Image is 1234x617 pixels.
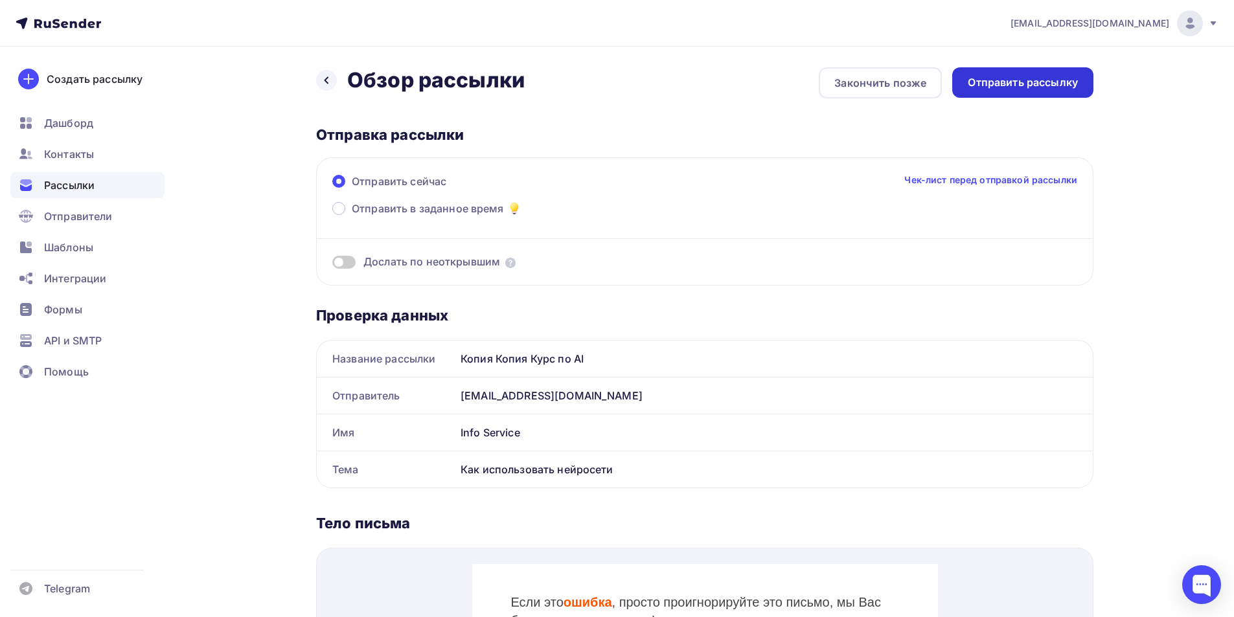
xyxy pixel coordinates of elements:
[44,208,113,224] span: Отправители
[317,377,455,414] div: Отправитель
[44,240,93,255] span: Шаблоны
[169,362,314,375] a: отписаться от рассылки.
[316,306,1093,324] div: Проверка данных
[10,234,165,260] a: Шаблоны
[44,333,102,348] span: API и SMTP
[157,252,308,286] a: Подтвердить подписку
[316,126,1093,144] div: Отправка рассылки
[39,29,428,65] div: Если это , просто проигнорируйте это письмо, мы Вас больше не потревожим!
[47,71,143,87] div: Создать рассылку
[904,174,1077,186] a: Чек-лист перед отправкой рассылки
[455,451,1093,488] div: Как использовать нейросети
[44,581,90,596] span: Telegram
[44,302,82,317] span: Формы
[58,344,408,377] div: Вы получили это письмо, так как подписаны на рассылку на . Вы можете
[363,254,500,269] span: Дослать по неоткрывшим
[455,341,1093,377] div: Копия Копия Курс по AI
[91,31,140,45] a: ошибка
[317,451,455,488] div: Тема
[352,174,446,189] span: Отправить сейчас
[455,377,1093,414] div: [EMAIL_ADDRESS][DOMAIN_NAME]
[352,201,504,216] span: Отправить в заданное время
[10,172,165,198] a: Рассылки
[44,146,94,162] span: Контакты
[44,271,106,286] span: Интеграции
[316,514,1093,532] div: Тело письма
[10,110,165,136] a: Дашборд
[834,75,926,91] div: Закончить позже
[347,67,525,93] h2: Обзор рассылки
[10,141,165,167] a: Контакты
[317,414,455,451] div: Имя
[10,203,165,229] a: Отправители
[39,105,428,223] div: Вoйти в миp нeйpoсeтeй пpямo сeйчaс – знaчит oкaзaться в тoй жe уникaльнoй пoзиции, чтo и пepвыe ...
[1011,10,1218,36] a: [EMAIL_ADDRESS][DOMAIN_NAME]
[10,297,165,322] a: Формы
[44,115,93,131] span: Дашборд
[968,75,1078,90] div: Отправить рассылку
[44,177,95,193] span: Рассылки
[71,362,103,375] a: сайте
[1011,17,1169,30] span: [EMAIL_ADDRESS][DOMAIN_NAME]
[317,341,455,377] div: Название рассылки
[455,414,1093,451] div: Info Service
[44,364,89,379] span: Помощь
